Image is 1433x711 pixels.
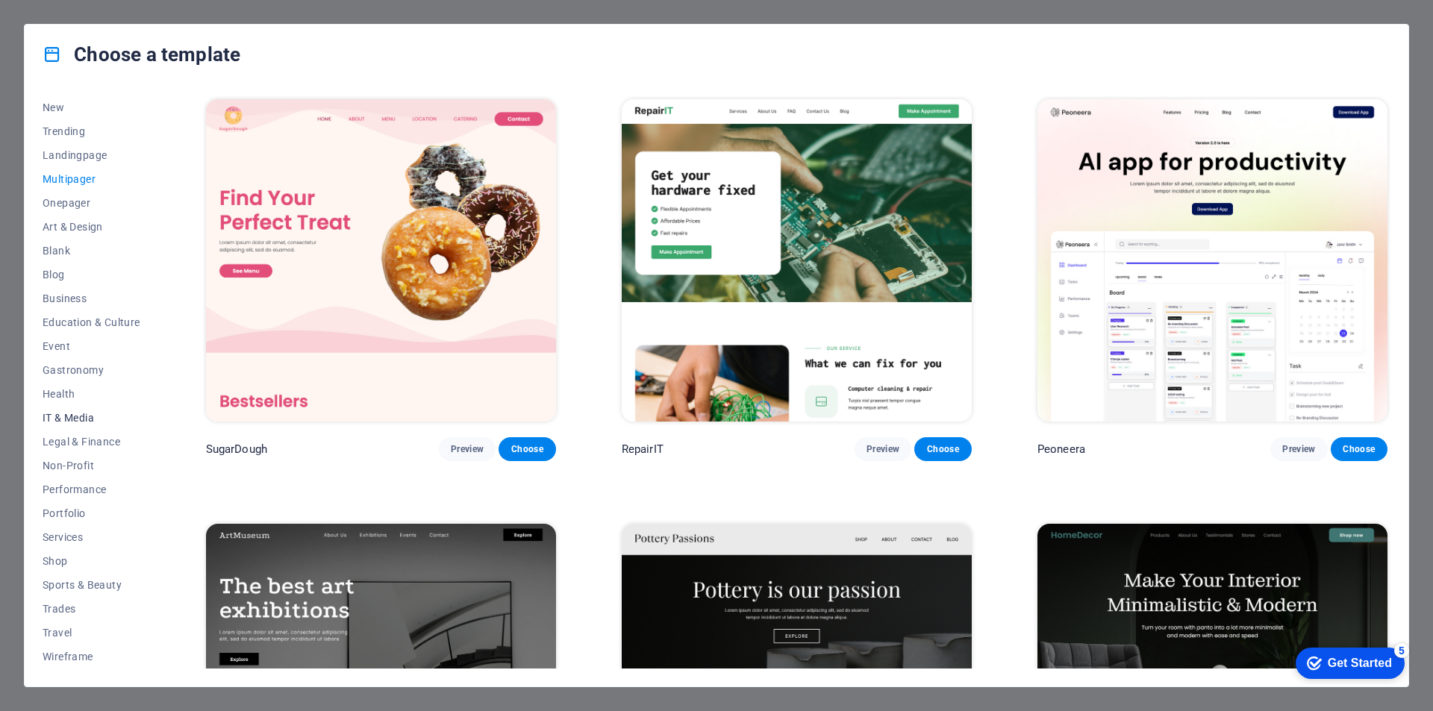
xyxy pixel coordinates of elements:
[926,443,959,455] span: Choose
[43,501,140,525] button: Portfolio
[43,125,140,137] span: Trending
[43,149,140,161] span: Landingpage
[206,442,267,457] p: SugarDough
[43,460,140,472] span: Non-Profit
[43,454,140,477] button: Non-Profit
[43,388,140,400] span: Health
[622,442,664,457] p: RepairIT
[43,597,140,621] button: Trades
[43,436,140,448] span: Legal & Finance
[43,507,140,519] span: Portfolio
[43,406,140,430] button: IT & Media
[43,215,140,239] button: Art & Design
[499,437,555,461] button: Choose
[43,191,140,215] button: Onepager
[43,167,140,191] button: Multipager
[43,239,140,263] button: Blank
[914,437,971,461] button: Choose
[43,340,140,352] span: Event
[43,382,140,406] button: Health
[43,651,140,663] span: Wireframe
[44,16,108,30] div: Get Started
[43,101,140,113] span: New
[1282,443,1315,455] span: Preview
[43,263,140,286] button: Blog
[43,531,140,543] span: Services
[43,555,140,567] span: Shop
[43,477,140,501] button: Performance
[511,443,543,455] span: Choose
[110,3,125,18] div: 5
[1331,437,1387,461] button: Choose
[206,99,556,422] img: SugarDough
[451,443,484,455] span: Preview
[43,292,140,304] span: Business
[1343,443,1376,455] span: Choose
[43,579,140,591] span: Sports & Beauty
[43,269,140,281] span: Blog
[43,549,140,573] button: Shop
[855,437,911,461] button: Preview
[43,483,140,495] span: Performance
[43,525,140,549] button: Services
[43,627,140,639] span: Travel
[43,143,140,167] button: Landingpage
[43,573,140,597] button: Sports & Beauty
[439,437,496,461] button: Preview
[43,245,140,257] span: Blank
[43,43,240,66] h4: Choose a template
[43,119,140,143] button: Trending
[43,286,140,310] button: Business
[1037,442,1085,457] p: Peoneera
[1037,99,1387,422] img: Peoneera
[43,221,140,233] span: Art & Design
[43,621,140,645] button: Travel
[867,443,899,455] span: Preview
[43,197,140,209] span: Onepager
[43,412,140,424] span: IT & Media
[43,173,140,185] span: Multipager
[43,310,140,334] button: Education & Culture
[43,645,140,668] button: Wireframe
[43,316,140,328] span: Education & Culture
[43,603,140,615] span: Trades
[43,358,140,382] button: Gastronomy
[43,334,140,358] button: Event
[622,99,972,422] img: RepairIT
[1270,437,1327,461] button: Preview
[43,95,140,119] button: New
[12,7,121,39] div: Get Started 5 items remaining, 0% complete
[43,430,140,454] button: Legal & Finance
[43,364,140,376] span: Gastronomy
